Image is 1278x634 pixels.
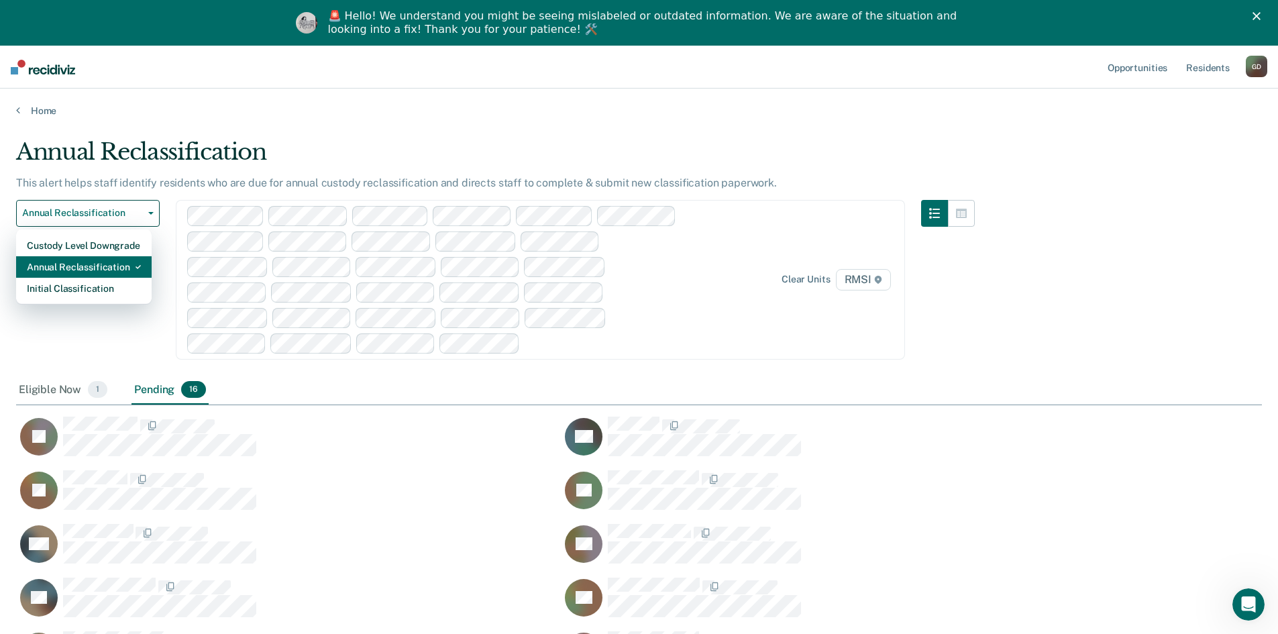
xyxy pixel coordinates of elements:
div: Initial Classification [27,278,141,299]
div: Eligible Now1 [16,376,110,405]
a: Home [16,105,1262,117]
a: Residents [1183,46,1232,89]
div: Pending16 [131,376,209,405]
p: This alert helps staff identify residents who are due for annual custody reclassification and dir... [16,176,777,189]
div: G D [1246,56,1267,77]
div: CaseloadOpportunityCell-00661501 [16,577,561,631]
div: CaseloadOpportunityCell-00666973 [561,470,1106,523]
iframe: Intercom live chat [1232,588,1265,621]
div: Close [1253,12,1266,20]
div: CaseloadOpportunityCell-00539108 [561,577,1106,631]
button: GD [1246,56,1267,77]
div: 🚨 Hello! We understand you might be seeing mislabeled or outdated information. We are aware of th... [328,9,961,36]
img: Recidiviz [11,60,75,74]
div: CaseloadOpportunityCell-00619670 [16,470,561,523]
span: RMSI [836,269,891,290]
img: Profile image for Kim [296,12,317,34]
button: Annual Reclassification [16,200,160,227]
span: Annual Reclassification [22,207,143,219]
div: CaseloadOpportunityCell-00521180 [16,523,561,577]
a: Opportunities [1105,46,1170,89]
span: 1 [88,381,107,399]
div: Clear units [782,274,831,285]
div: CaseloadOpportunityCell-00666630 [561,523,1106,577]
div: Annual Reclassification [16,138,975,176]
div: Custody Level Downgrade [27,235,141,256]
div: CaseloadOpportunityCell-00241329 [16,416,561,470]
div: CaseloadOpportunityCell-00364650 [561,416,1106,470]
span: 16 [181,381,206,399]
div: Annual Reclassification [27,256,141,278]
